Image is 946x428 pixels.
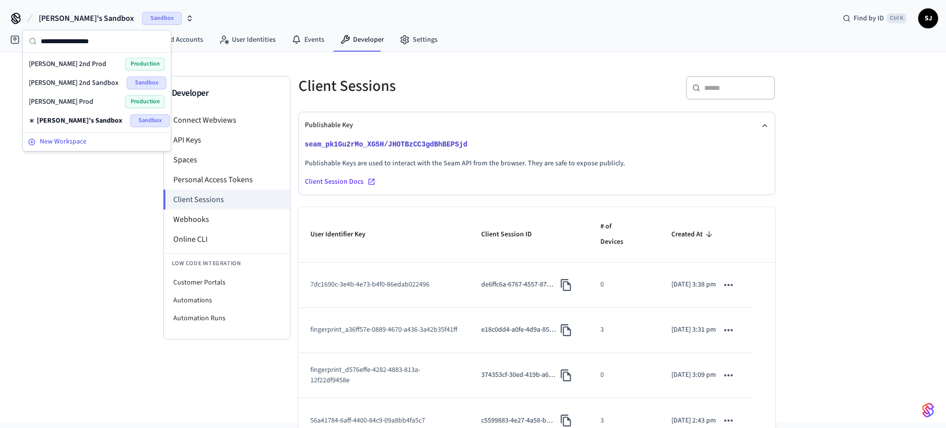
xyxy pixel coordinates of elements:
a: Client Session Docs [305,177,769,187]
span: Created At [671,227,716,242]
span: Production [125,58,165,71]
button: seam_pk1Gu2rMo_XG5H/JHOTBzCC3gdBhBEPSjd [303,139,478,150]
span: Client Session ID [481,227,545,242]
li: API Keys [164,130,290,150]
span: User Identifier Key [310,227,378,242]
li: Customer Portals [164,274,290,291]
td: 0 [588,353,659,398]
td: 3 [588,308,659,353]
button: Copy Client Session ID [556,365,577,386]
h3: Developer [172,86,282,100]
button: Copy Client Session ID [556,320,577,341]
button: New Workspace [24,134,170,150]
span: [PERSON_NAME] 2nd Prod [29,59,106,69]
span: Production [125,95,165,108]
span: [PERSON_NAME]'s Sandbox [37,116,122,126]
td: 0 [588,263,659,308]
p: [DATE] 3:31 pm [671,325,716,335]
td: fingerprint_d576effe-4282-4883-813a-12f22df9458e [298,353,470,398]
li: Online CLI [164,229,290,249]
a: Events [284,31,332,49]
p: de6ffc6a-6767-4557-87eb-2037eca45f1b [481,280,556,290]
a: User Identities [211,31,284,49]
span: Sandbox [127,76,166,89]
img: SeamLogoGradient.69752ec5.svg [922,402,934,418]
p: Publishable Keys are used to interact with the Seam API from the browser. They are safe to expose... [305,158,769,169]
button: Copy Client Session ID [556,275,577,295]
p: [DATE] 2:43 pm [671,416,716,426]
span: [PERSON_NAME]'s Sandbox [39,12,134,24]
span: [PERSON_NAME] Prod [29,97,93,107]
h5: Client Sessions [298,76,531,96]
li: Personal Access Tokens [164,170,290,190]
a: Settings [392,31,445,49]
span: [PERSON_NAME] 2nd Sandbox [29,78,119,88]
li: Low Code Integration [164,253,290,274]
button: SJ [918,8,938,28]
span: Find by ID [854,13,884,23]
span: SJ [919,9,937,27]
span: Ctrl K [887,13,906,23]
li: Webhooks [164,210,290,229]
button: Publishable Key [305,112,769,139]
div: Find by IDCtrl K [835,9,914,27]
span: Sandbox [142,12,182,25]
td: 7dc1690c-3e4b-4e73-b4f0-86edab022496 [298,263,470,308]
span: Sandbox [130,114,170,127]
p: e18c0dd4-a0fe-4d9a-8503-132849bb6938 [481,325,556,335]
div: Suggestions [23,53,171,132]
a: Developer [332,31,392,49]
li: Connect Webviews [164,110,290,130]
li: Spaces [164,150,290,170]
p: [DATE] 3:09 pm [671,370,716,380]
li: Client Sessions [163,190,290,210]
a: Devices [2,31,54,49]
span: # of Devices [600,219,648,250]
li: Automation Runs [164,309,290,327]
p: 374353cf-30ed-419b-a659-32a27d111dc1 [481,370,556,380]
td: fingerprint_a36ff57e-0889-4670-a436-3a42b35f41ff [298,308,470,353]
p: c5599883-4e27-4a58-b666-f2015c230b87 [481,416,556,426]
span: New Workspace [40,137,86,147]
p: [DATE] 3:38 pm [671,280,716,290]
li: Automations [164,291,290,309]
div: Publishable Key [305,139,769,195]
